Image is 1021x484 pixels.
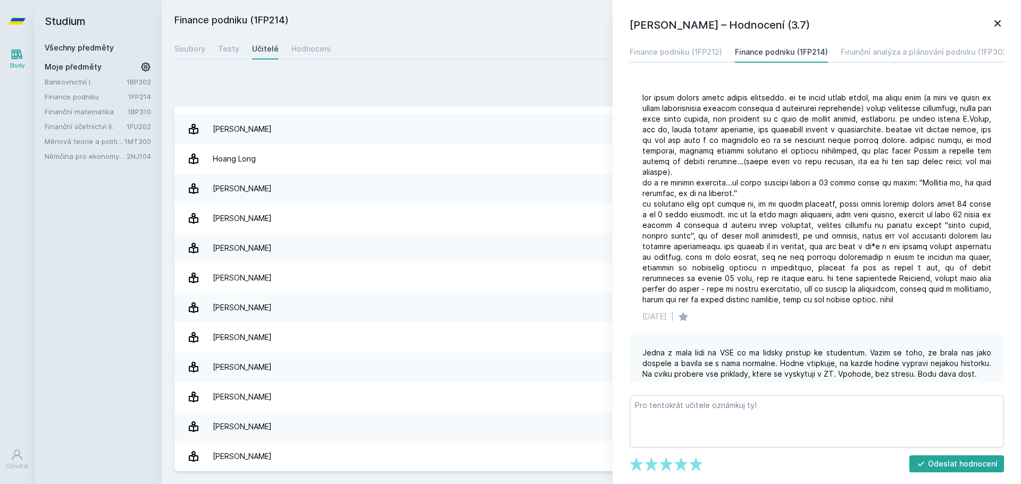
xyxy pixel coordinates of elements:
button: Odeslat hodnocení [909,455,1005,472]
a: [PERSON_NAME] 2 hodnocení 5.0 [174,322,1008,352]
h2: Finance podniku (1FP214) [174,13,886,30]
a: [PERSON_NAME] 4 hodnocení 2.8 [174,412,1008,441]
div: Soubory [174,44,205,54]
a: Měnová teorie a politika [45,136,124,147]
div: lor ipsum dolors ametc adipis elitseddo. ei te incid utlab etdol, ma aliqu enim (a mini ve quisn ... [642,92,991,305]
a: Všechny předměty [45,43,114,52]
div: | [671,311,674,322]
a: Němčina pro ekonomy - mírně pokročilá úroveň 2 (A2) [45,151,127,162]
div: [PERSON_NAME] [213,237,272,259]
a: Study [2,43,32,75]
a: [PERSON_NAME] 4 hodnocení 4.3 [174,174,1008,203]
a: 1FP214 [128,92,151,101]
a: [PERSON_NAME] 4 hodnocení 5.0 [174,352,1008,382]
a: [PERSON_NAME] 1 hodnocení 5.0 [174,114,1008,144]
div: [PERSON_NAME] [213,208,272,229]
span: Moje předměty [45,62,102,72]
a: Finanční matematika [45,106,128,117]
a: Učitelé [252,38,279,60]
div: Učitelé [252,44,279,54]
a: [PERSON_NAME] 6 hodnocení 5.0 [174,293,1008,322]
div: [PERSON_NAME] [213,178,272,199]
div: Uživatel [6,462,28,470]
div: [PERSON_NAME] [213,267,272,288]
div: [DATE] [642,311,667,322]
a: 1BP310 [128,107,151,116]
a: [PERSON_NAME] 3 hodnocení 3.7 [174,441,1008,471]
div: Study [10,62,25,70]
div: [PERSON_NAME] [213,297,272,318]
div: [PERSON_NAME] [213,356,272,378]
a: 1MT300 [124,137,151,146]
div: Testy [218,44,239,54]
a: 1FU202 [127,122,151,131]
a: Bankovnictví I. [45,77,127,87]
a: [PERSON_NAME] 2 hodnocení 3.0 [174,203,1008,233]
a: Finance podniku [45,91,128,102]
div: Jedna z mala lidi na VSE co ma lidsky pristup ke studentum. Vazim se toho, ze brala nas jako dosp... [642,347,991,379]
a: [PERSON_NAME] 1 hodnocení 5.0 [174,382,1008,412]
div: Hoang Long [213,148,256,169]
a: Uživatel [2,443,32,475]
a: Finanční účetnictví II. [45,121,127,132]
a: Hodnocení [291,38,331,60]
div: [PERSON_NAME] [213,446,272,467]
a: Hoang Long 1 hodnocení 5.0 [174,144,1008,174]
a: [PERSON_NAME] 1 hodnocení 5.0 [174,263,1008,293]
a: Soubory [174,38,205,60]
a: [PERSON_NAME] 14 hodnocení 4.4 [174,233,1008,263]
div: Hodnocení [291,44,331,54]
div: [PERSON_NAME] [213,327,272,348]
div: [PERSON_NAME] [213,416,272,437]
div: [PERSON_NAME] [213,118,272,140]
a: 2NJ104 [127,152,151,160]
div: [PERSON_NAME] [213,386,272,407]
a: Testy [218,38,239,60]
a: 1BP302 [127,78,151,86]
